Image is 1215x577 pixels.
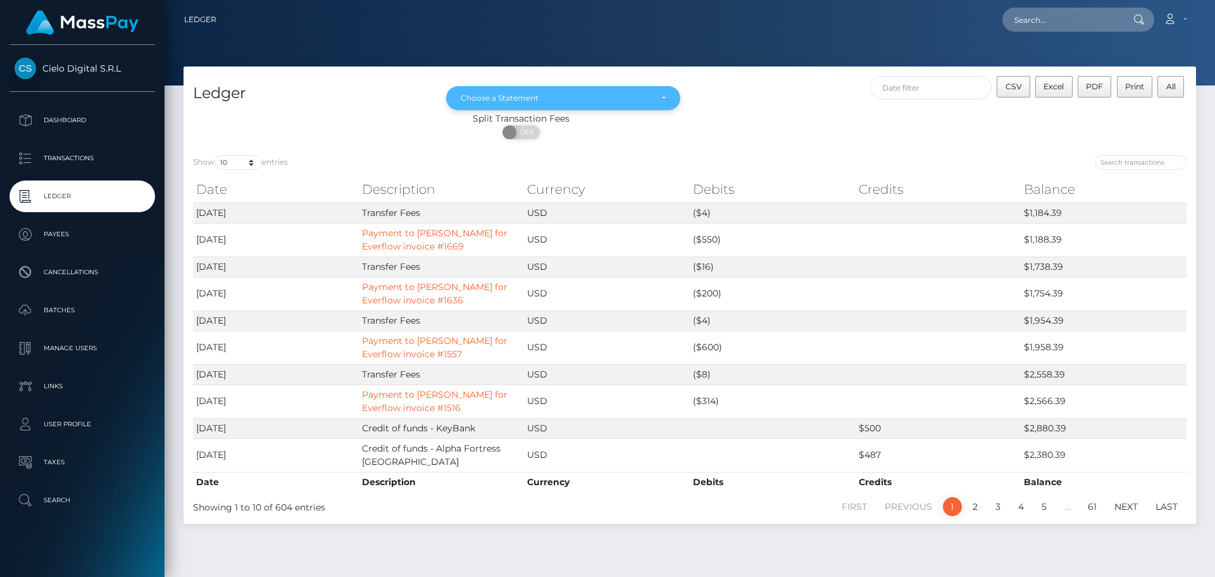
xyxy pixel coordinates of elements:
[690,472,856,492] th: Debits
[193,496,596,514] div: Showing 1 to 10 of 604 entries
[1021,277,1187,310] td: $1,754.39
[359,203,525,223] td: Transfer Fees
[856,438,1021,472] td: $487
[359,177,525,202] th: Description
[690,310,856,331] td: ($4)
[1021,310,1187,331] td: $1,954.39
[359,438,525,472] td: Credit of funds - Alpha Fortress [GEOGRAPHIC_DATA]
[9,181,155,212] a: Ledger
[1117,76,1153,98] button: Print
[1021,472,1187,492] th: Balance
[509,125,541,139] span: OFF
[193,310,359,331] td: [DATE]
[9,447,155,478] a: Taxes
[15,491,150,510] p: Search
[193,177,359,202] th: Date
[1125,82,1144,91] span: Print
[856,418,1021,438] td: $500
[9,371,155,402] a: Links
[1021,177,1187,202] th: Balance
[1166,82,1176,91] span: All
[9,63,155,74] span: Cielo Digital S.R.L
[359,418,525,438] td: Credit of funds - KeyBank
[943,497,962,516] a: 1
[1086,82,1103,91] span: PDF
[15,415,150,434] p: User Profile
[193,472,359,492] th: Date
[9,295,155,326] a: Batches
[856,177,1021,202] th: Credits
[1021,418,1187,438] td: $2,880.39
[690,257,856,277] td: ($16)
[1021,223,1187,257] td: $1,188.39
[870,76,992,99] input: Date filter
[362,335,508,360] a: Payment to [PERSON_NAME] for Everflow invoice #1557
[184,6,216,33] a: Ledger
[690,277,856,310] td: ($200)
[15,377,150,396] p: Links
[690,364,856,384] td: ($8)
[1011,497,1031,516] a: 4
[1021,331,1187,364] td: $1,958.39
[690,223,856,257] td: ($550)
[524,257,690,277] td: USD
[1021,364,1187,384] td: $2,558.39
[690,203,856,223] td: ($4)
[856,472,1021,492] th: Credits
[193,155,288,170] label: Show entries
[184,112,859,125] div: Split Transaction Fees
[193,331,359,364] td: [DATE]
[193,384,359,418] td: [DATE]
[1107,497,1145,516] a: Next
[193,364,359,384] td: [DATE]
[362,227,508,252] a: Payment to [PERSON_NAME] for Everflow invoice #1669
[524,310,690,331] td: USD
[9,143,155,174] a: Transactions
[9,485,155,516] a: Search
[15,339,150,358] p: Manage Users
[1021,384,1187,418] td: $2,566.39
[690,384,856,418] td: ($314)
[524,177,690,202] th: Currency
[524,331,690,364] td: USD
[9,257,155,288] a: Cancellations
[524,364,690,384] td: USD
[15,149,150,168] p: Transactions
[1002,8,1121,32] input: Search...
[690,331,856,364] td: ($600)
[1021,203,1187,223] td: $1,184.39
[15,301,150,320] p: Batches
[15,187,150,206] p: Ledger
[193,203,359,223] td: [DATE]
[1149,497,1185,516] a: Last
[997,76,1030,98] button: CSV
[524,472,690,492] th: Currency
[524,277,690,310] td: USD
[9,219,155,250] a: Payees
[1035,76,1073,98] button: Excel
[359,257,525,277] td: Transfer Fees
[193,438,359,472] td: [DATE]
[15,58,36,79] img: Cielo Digital S.R.L
[524,384,690,418] td: USD
[524,203,690,223] td: USD
[215,155,262,170] select: Showentries
[524,438,690,472] td: USD
[446,86,680,110] button: Choose a Statement
[362,389,508,414] a: Payment to [PERSON_NAME] for Everflow invoice #1516
[15,453,150,472] p: Taxes
[988,497,1007,516] a: 3
[1157,76,1184,98] button: All
[966,497,985,516] a: 2
[1078,76,1112,98] button: PDF
[690,177,856,202] th: Debits
[1021,438,1187,472] td: $2,380.39
[15,263,150,282] p: Cancellations
[193,418,359,438] td: [DATE]
[193,82,427,105] h4: Ledger
[15,225,150,244] p: Payees
[26,10,139,35] img: MassPay Logo
[362,281,508,306] a: Payment to [PERSON_NAME] for Everflow invoice #1636
[9,409,155,440] a: User Profile
[524,418,690,438] td: USD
